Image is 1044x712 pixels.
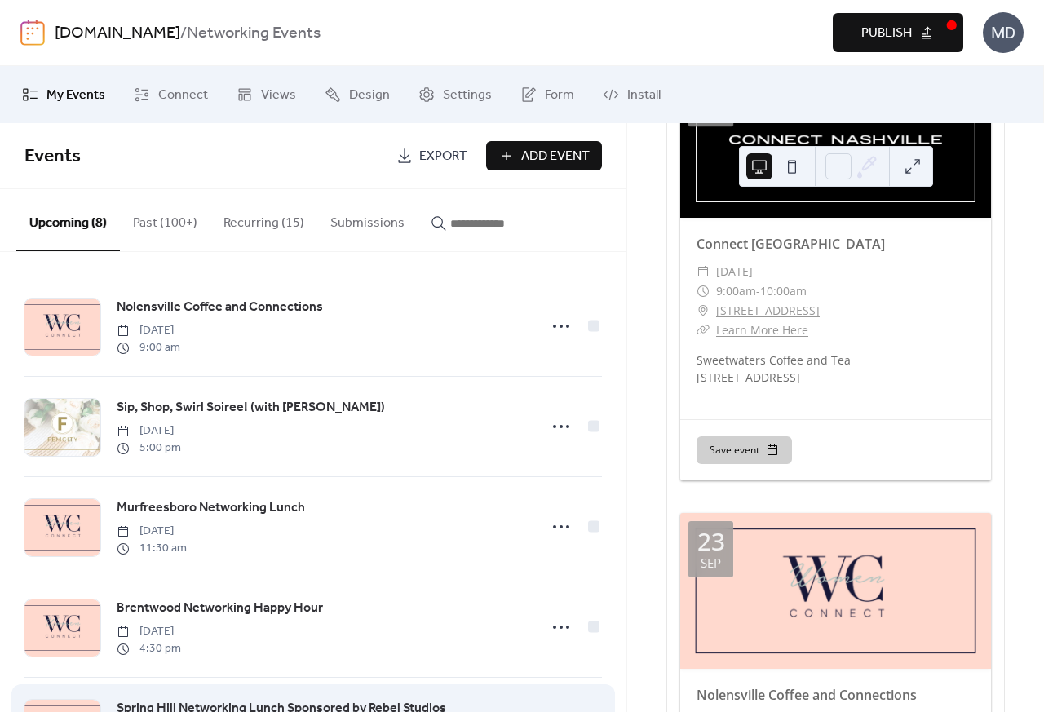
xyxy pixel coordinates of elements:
[187,18,321,49] b: Networking Events
[716,322,808,338] a: Learn More Here
[680,352,991,403] div: Sweetwaters Coffee and Tea [STREET_ADDRESS]
[117,599,323,618] span: Brentwood Networking Happy Hour
[486,141,602,170] button: Add Event
[983,12,1024,53] div: MD
[716,301,820,321] a: [STREET_ADDRESS]
[419,147,467,166] span: Export
[20,20,45,46] img: logo
[697,235,885,253] a: Connect [GEOGRAPHIC_DATA]
[55,18,180,49] a: [DOMAIN_NAME]
[680,685,991,705] div: Nolensville Coffee and Connections
[117,540,187,557] span: 11:30 am
[120,189,210,250] button: Past (100+)
[697,301,710,321] div: ​
[349,86,390,105] span: Design
[117,598,323,619] a: Brentwood Networking Happy Hour
[697,262,710,281] div: ​
[46,86,105,105] span: My Events
[117,298,323,317] span: Nolensville Coffee and Connections
[117,322,180,339] span: [DATE]
[261,86,296,105] span: Views
[117,440,181,457] span: 5:00 pm
[312,73,402,117] a: Design
[697,436,792,464] button: Save event
[122,73,220,117] a: Connect
[117,398,385,418] span: Sip, Shop, Swirl Soiree! (with [PERSON_NAME])
[545,86,574,105] span: Form
[716,262,753,281] span: [DATE]
[697,529,725,554] div: 23
[158,86,208,105] span: Connect
[833,13,963,52] button: Publish
[716,281,756,301] span: 9:00am
[117,498,305,518] span: Murfreesboro Networking Lunch
[10,73,117,117] a: My Events
[117,422,181,440] span: [DATE]
[861,24,912,43] span: Publish
[697,281,710,301] div: ​
[117,339,180,356] span: 9:00 am
[224,73,308,117] a: Views
[210,189,317,250] button: Recurring (15)
[701,557,721,569] div: Sep
[16,189,120,251] button: Upcoming (8)
[180,18,187,49] b: /
[406,73,504,117] a: Settings
[117,397,385,418] a: Sip, Shop, Swirl Soiree! (with [PERSON_NAME])
[317,189,418,250] button: Submissions
[117,523,187,540] span: [DATE]
[443,86,492,105] span: Settings
[117,498,305,519] a: Murfreesboro Networking Lunch
[627,86,661,105] span: Install
[117,640,181,657] span: 4:30 pm
[117,623,181,640] span: [DATE]
[384,141,480,170] a: Export
[756,281,760,301] span: -
[24,139,81,175] span: Events
[508,73,586,117] a: Form
[117,297,323,318] a: Nolensville Coffee and Connections
[760,281,807,301] span: 10:00am
[591,73,673,117] a: Install
[521,147,590,166] span: Add Event
[697,321,710,340] div: ​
